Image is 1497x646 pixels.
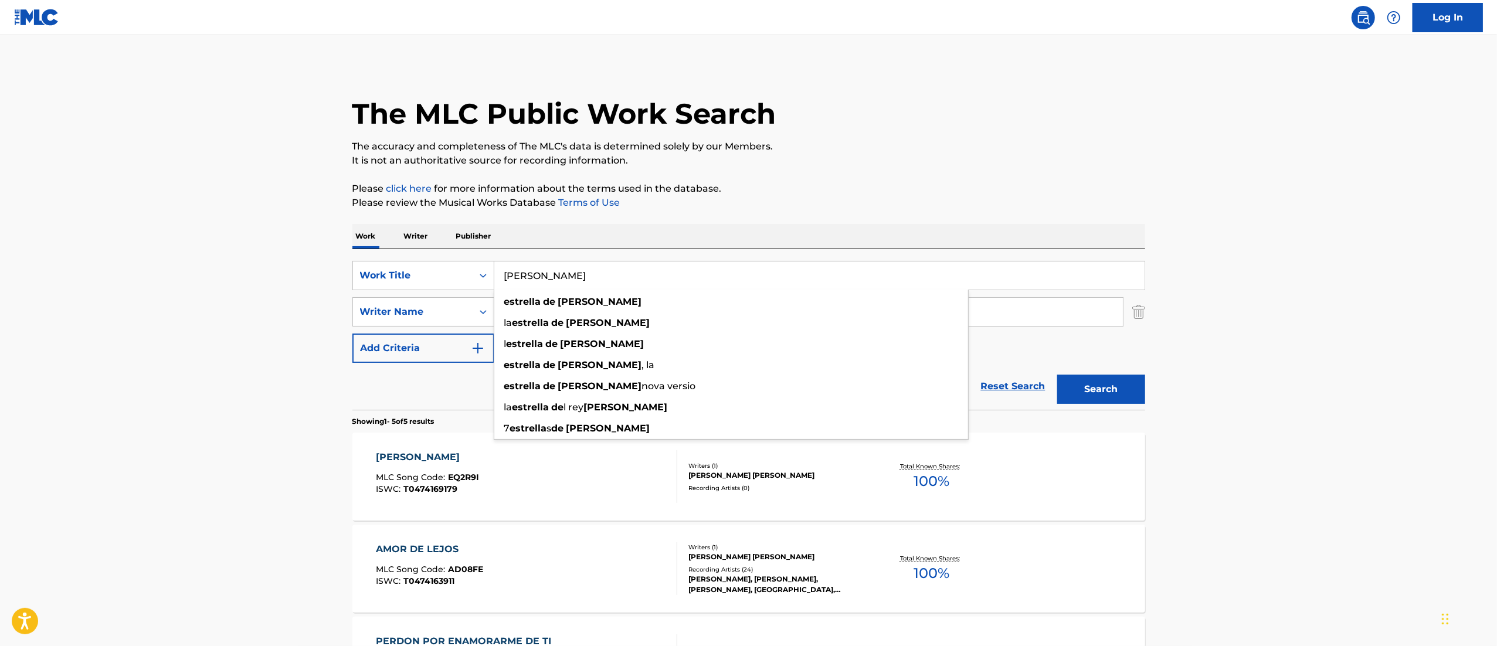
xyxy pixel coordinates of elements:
div: [PERSON_NAME] [376,450,479,464]
span: l rey [564,402,584,413]
p: Total Known Shares: [900,462,963,471]
strong: estrella [510,423,547,434]
strong: [PERSON_NAME] [558,380,642,392]
a: click here [386,183,432,194]
span: nova versio [642,380,696,392]
span: T0474169179 [403,484,457,494]
p: Publisher [453,224,495,249]
strong: estrella [512,317,549,328]
div: Writers ( 1 ) [688,543,865,552]
p: Total Known Shares: [900,554,963,563]
span: MLC Song Code : [376,472,448,482]
strong: de [552,423,564,434]
span: T0474163911 [403,576,454,586]
strong: estrella [504,296,541,307]
div: [PERSON_NAME], [PERSON_NAME], [PERSON_NAME], [GEOGRAPHIC_DATA], [GEOGRAPHIC_DATA] [688,574,865,595]
span: la [504,402,512,413]
strong: [PERSON_NAME] [566,317,650,328]
img: help [1387,11,1401,25]
span: 100 % [914,471,949,492]
a: Log In [1413,3,1483,32]
span: s [547,423,552,434]
strong: de [552,317,564,328]
strong: de [544,296,556,307]
div: Work Title [360,268,466,283]
button: Add Criteria [352,334,494,363]
strong: [PERSON_NAME] [566,423,650,434]
strong: estrella [512,402,549,413]
strong: de [544,359,556,370]
div: Writers ( 1 ) [688,461,865,470]
img: 9d2ae6d4665cec9f34b9.svg [471,341,485,355]
strong: [PERSON_NAME] [558,359,642,370]
div: Arrastrar [1442,601,1449,637]
span: MLC Song Code : [376,564,448,574]
span: EQ2R9I [448,472,479,482]
p: The accuracy and completeness of The MLC's data is determined solely by our Members. [352,140,1145,154]
strong: estrella [504,380,541,392]
a: Reset Search [975,373,1051,399]
div: [PERSON_NAME] [PERSON_NAME] [688,552,865,562]
p: It is not an authoritative source for recording information. [352,154,1145,168]
div: Widget de chat [1438,590,1497,646]
strong: [PERSON_NAME] [558,296,642,307]
div: Help [1382,6,1406,29]
form: Search Form [352,261,1145,410]
div: AMOR DE LEJOS [376,542,483,556]
span: AD08FE [448,564,483,574]
button: Search [1057,375,1145,404]
p: Work [352,224,379,249]
strong: estrella [504,359,541,370]
strong: de [552,402,564,413]
span: la [504,317,512,328]
a: [PERSON_NAME]MLC Song Code:EQ2R9IISWC:T0474169179Writers (1)[PERSON_NAME] [PERSON_NAME]Recording ... [352,433,1145,521]
span: ISWC : [376,484,403,494]
a: AMOR DE LEJOSMLC Song Code:AD08FEISWC:T0474163911Writers (1)[PERSON_NAME] [PERSON_NAME]Recording ... [352,525,1145,613]
iframe: Chat Widget [1438,590,1497,646]
p: Please for more information about the terms used in the database. [352,182,1145,196]
img: MLC Logo [14,9,59,26]
span: 100 % [914,563,949,584]
strong: de [544,380,556,392]
span: , la [642,359,655,370]
p: Writer [400,224,432,249]
div: Writer Name [360,305,466,319]
div: Recording Artists ( 0 ) [688,484,865,492]
h1: The MLC Public Work Search [352,96,776,131]
span: l [504,338,507,349]
p: Showing 1 - 5 of 5 results [352,416,434,427]
a: Terms of Use [556,197,620,208]
img: search [1356,11,1370,25]
strong: [PERSON_NAME] [561,338,644,349]
div: [PERSON_NAME] [PERSON_NAME] [688,470,865,481]
strong: [PERSON_NAME] [584,402,668,413]
span: ISWC : [376,576,403,586]
span: 7 [504,423,510,434]
strong: estrella [507,338,544,349]
a: Public Search [1352,6,1375,29]
img: Delete Criterion [1132,297,1145,327]
p: Please review the Musical Works Database [352,196,1145,210]
div: Recording Artists ( 24 ) [688,565,865,574]
strong: de [546,338,558,349]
